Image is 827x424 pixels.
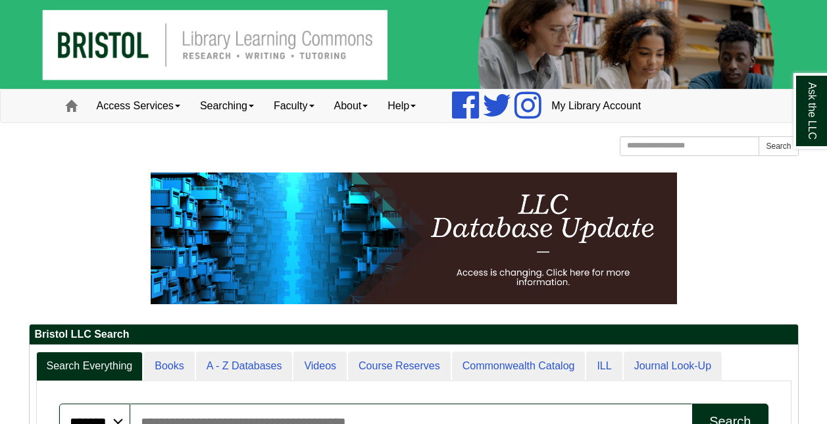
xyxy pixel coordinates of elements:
[30,325,798,345] h2: Bristol LLC Search
[293,352,347,381] a: Videos
[36,352,143,381] a: Search Everything
[586,352,622,381] a: ILL
[151,172,677,304] img: HTML tutorial
[196,352,293,381] a: A - Z Databases
[378,90,426,122] a: Help
[452,352,586,381] a: Commonwealth Catalog
[624,352,722,381] a: Journal Look-Up
[87,90,190,122] a: Access Services
[144,352,194,381] a: Books
[541,90,651,122] a: My Library Account
[324,90,378,122] a: About
[348,352,451,381] a: Course Reserves
[759,136,798,156] button: Search
[264,90,324,122] a: Faculty
[190,90,264,122] a: Searching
